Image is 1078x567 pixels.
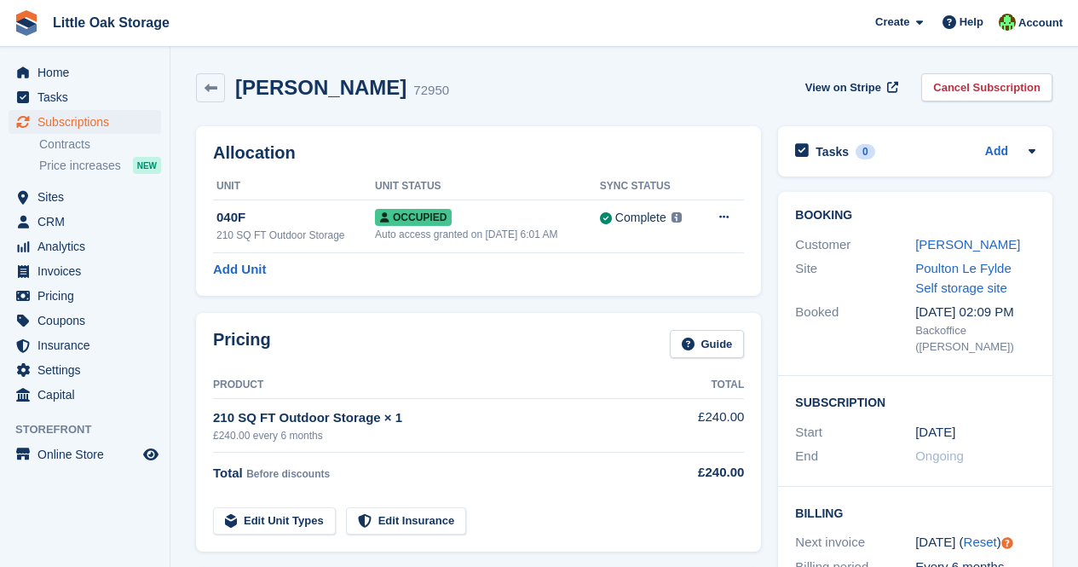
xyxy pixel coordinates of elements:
[15,421,170,438] span: Storefront
[235,76,406,99] h2: [PERSON_NAME]
[9,110,161,134] a: menu
[795,259,915,298] div: Site
[795,533,915,553] div: Next invoice
[213,330,271,358] h2: Pricing
[795,303,915,356] div: Booked
[39,136,161,153] a: Contracts
[662,398,744,452] td: £240.00
[246,468,330,480] span: Before discounts
[37,383,140,407] span: Capital
[213,507,336,535] a: Edit Unit Types
[216,208,375,228] div: 040F
[9,259,161,283] a: menu
[915,423,955,443] time: 2025-03-27 00:00:00 UTC
[915,303,1035,322] div: [DATE] 02:09 PM
[9,309,161,333] a: menu
[213,173,375,200] th: Unit
[213,408,662,428] div: 210 SQ FT Outdoor Storage × 1
[413,81,449,101] div: 72950
[662,463,744,483] div: £240.00
[37,333,140,357] span: Insurance
[875,14,909,31] span: Create
[37,234,140,258] span: Analytics
[37,110,140,134] span: Subscriptions
[964,535,997,549] a: Reset
[670,330,745,358] a: Guide
[795,423,915,443] div: Start
[915,261,1012,295] a: Poulton Le Fylde Self storage site
[14,10,39,36] img: stora-icon-8386f47178a22dfd0bd8f6a31ec36ba5ce8667c1dd55bd0f319d3a0aa187defe.svg
[213,428,662,443] div: £240.00 every 6 months
[141,444,161,465] a: Preview store
[662,372,744,399] th: Total
[615,209,666,227] div: Complete
[133,157,161,174] div: NEW
[213,466,243,480] span: Total
[346,507,467,535] a: Edit Insurance
[856,144,875,159] div: 0
[921,73,1052,101] a: Cancel Subscription
[795,235,915,255] div: Customer
[915,237,1020,252] a: [PERSON_NAME]
[37,284,140,308] span: Pricing
[37,85,140,109] span: Tasks
[9,383,161,407] a: menu
[798,73,902,101] a: View on Stripe
[37,210,140,234] span: CRM
[915,322,1035,356] div: Backoffice ([PERSON_NAME])
[9,185,161,209] a: menu
[37,259,140,283] span: Invoices
[9,61,161,84] a: menu
[375,227,600,242] div: Auto access granted on [DATE] 6:01 AM
[600,173,700,200] th: Sync Status
[9,358,161,382] a: menu
[795,447,915,466] div: End
[9,443,161,466] a: menu
[9,284,161,308] a: menu
[795,393,1035,410] h2: Subscription
[672,212,682,223] img: icon-info-grey-7440780725fd019a000dd9b08b2336e03edf1995a4989e88bcd33f0948082b44.svg
[9,333,161,357] a: menu
[816,144,849,159] h2: Tasks
[795,209,1035,223] h2: Booking
[795,504,1035,521] h2: Billing
[985,142,1008,162] a: Add
[37,61,140,84] span: Home
[960,14,983,31] span: Help
[9,234,161,258] a: menu
[805,79,881,96] span: View on Stripe
[216,228,375,243] div: 210 SQ FT Outdoor Storage
[9,210,161,234] a: menu
[1000,535,1015,551] div: Tooltip anchor
[37,309,140,333] span: Coupons
[37,185,140,209] span: Sites
[213,260,266,280] a: Add Unit
[39,156,161,175] a: Price increases NEW
[999,14,1016,31] img: Michael Aujla
[375,173,600,200] th: Unit Status
[37,443,140,466] span: Online Store
[915,448,964,463] span: Ongoing
[9,85,161,109] a: menu
[39,158,121,174] span: Price increases
[46,9,176,37] a: Little Oak Storage
[213,143,744,163] h2: Allocation
[37,358,140,382] span: Settings
[213,372,662,399] th: Product
[1018,14,1063,32] span: Account
[915,533,1035,553] div: [DATE] ( )
[375,209,452,226] span: Occupied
